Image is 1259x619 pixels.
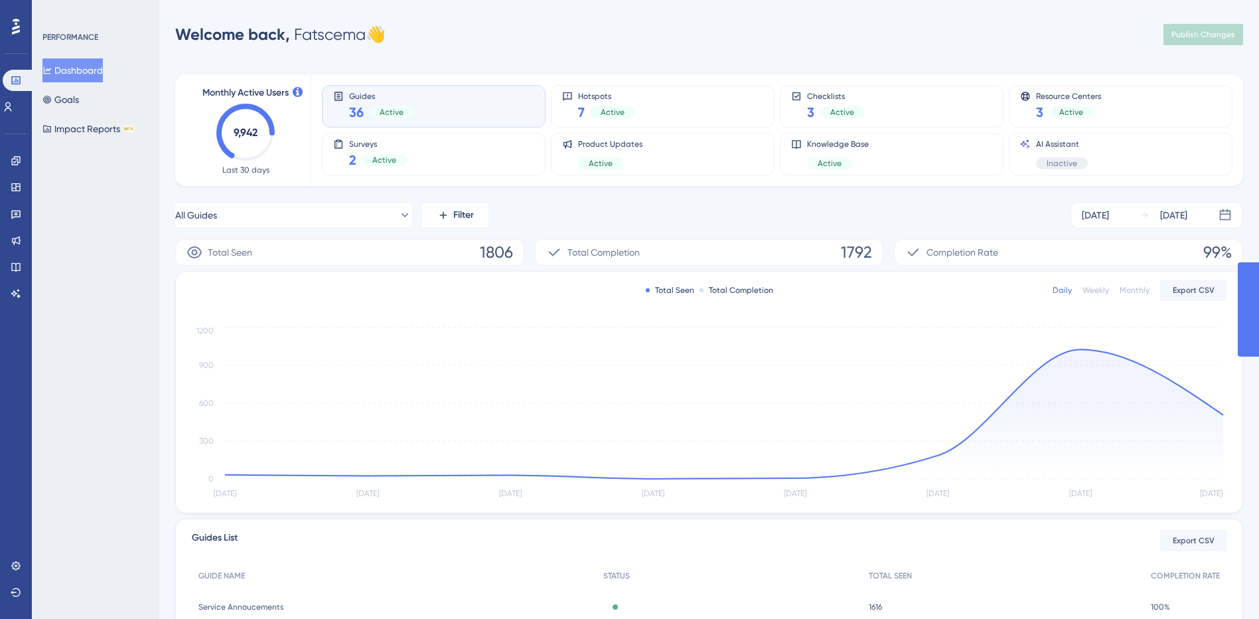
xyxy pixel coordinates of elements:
span: Resource Centers [1036,91,1101,100]
span: Active [589,158,613,169]
div: Fatscema 👋 [175,24,386,45]
div: Daily [1053,285,1072,296]
span: 3 [807,103,814,122]
span: Active [601,107,625,118]
text: 9,942 [234,126,258,139]
button: Filter [422,202,488,228]
div: BETA [123,126,135,132]
span: 1806 [480,242,513,263]
span: Knowledge Base [807,139,869,149]
span: Service Annoucements [198,602,283,612]
span: STATUS [603,571,630,581]
button: Dashboard [42,58,103,82]
span: Filter [453,207,474,223]
tspan: [DATE] [214,489,236,498]
span: Active [1059,107,1083,118]
span: 7 [578,103,585,122]
span: Active [818,158,842,169]
tspan: [DATE] [926,489,949,498]
tspan: [DATE] [1069,489,1092,498]
span: 99% [1203,242,1232,263]
button: Publish Changes [1163,24,1243,45]
span: 36 [349,103,364,122]
button: All Guides [175,202,411,228]
span: Welcome back, [175,25,290,44]
span: All Guides [175,207,217,223]
span: Active [830,107,854,118]
tspan: 600 [199,398,214,408]
div: [DATE] [1160,207,1187,223]
span: Hotspots [578,91,635,100]
tspan: [DATE] [1200,489,1222,498]
span: GUIDE NAME [198,571,245,581]
button: Impact ReportsBETA [42,117,135,141]
span: Last 30 days [222,165,269,175]
iframe: UserGuiding AI Assistant Launcher [1203,567,1243,606]
div: Total Seen [646,285,694,296]
div: [DATE] [1082,207,1109,223]
span: Total Completion [567,244,640,260]
span: Inactive [1047,158,1077,169]
tspan: 900 [199,361,214,370]
span: Product Updates [578,139,642,149]
div: Monthly [1120,285,1149,296]
tspan: [DATE] [784,489,806,498]
span: Export CSV [1173,535,1215,546]
span: Publish Changes [1171,29,1235,40]
tspan: 300 [199,436,214,446]
span: Active [372,155,396,165]
span: Guides List [192,530,238,552]
span: AI Assistant [1036,139,1088,149]
tspan: 0 [208,474,214,484]
span: 100% [1151,602,1170,612]
span: Checklists [807,91,865,100]
div: Weekly [1082,285,1109,296]
button: Goals [42,88,79,112]
span: 1616 [869,602,882,612]
tspan: [DATE] [499,489,522,498]
span: Monthly Active Users [202,85,289,101]
tspan: [DATE] [356,489,379,498]
span: Export CSV [1173,285,1215,296]
span: Active [380,107,404,118]
tspan: 1200 [196,326,214,335]
span: 2 [349,151,356,169]
button: Export CSV [1160,280,1226,301]
span: Completion Rate [926,244,998,260]
span: Total Seen [208,244,252,260]
span: Surveys [349,139,407,148]
button: Export CSV [1160,530,1226,551]
tspan: [DATE] [642,489,664,498]
div: PERFORMANCE [42,32,98,43]
span: 1792 [841,242,872,263]
span: TOTAL SEEN [869,571,912,581]
span: Guides [349,91,414,100]
span: 3 [1036,103,1043,122]
span: COMPLETION RATE [1151,571,1220,581]
div: Total Completion [700,285,773,296]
